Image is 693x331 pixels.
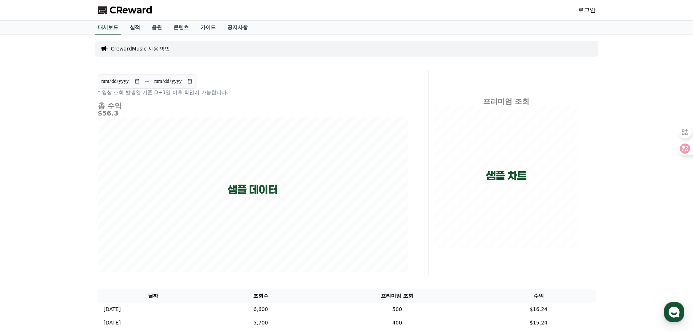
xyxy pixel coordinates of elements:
h4: 프리미엄 조회 [434,97,578,105]
p: [DATE] [104,319,121,327]
a: CrewardMusic 사용 방법 [111,45,170,52]
a: 공지사항 [222,21,254,35]
td: 5,700 [209,316,312,330]
td: 400 [312,316,482,330]
a: 콘텐츠 [168,21,195,35]
th: 조회수 [209,289,312,303]
td: 500 [312,303,482,316]
p: [DATE] [104,306,121,313]
td: 6,600 [209,303,312,316]
a: 로그인 [578,6,596,15]
a: 음원 [146,21,168,35]
h4: 총 수익 [98,102,408,110]
p: ~ [145,77,150,86]
span: 홈 [23,241,27,247]
th: 수익 [482,289,596,303]
td: $15.24 [482,316,596,330]
th: 날짜 [98,289,209,303]
p: * 영상 조회 발생일 기준 D+3일 이후 확인이 가능합니다. [98,89,408,96]
a: 홈 [2,230,48,249]
a: 가이드 [195,21,222,35]
p: 샘플 차트 [486,169,526,182]
h5: $56.3 [98,110,408,117]
a: 실적 [124,21,146,35]
td: $16.24 [482,303,596,316]
span: CReward [109,4,152,16]
span: 대화 [67,242,75,247]
p: 샘플 데이터 [228,183,278,196]
a: 대화 [48,230,94,249]
a: CReward [98,4,152,16]
a: 대시보드 [95,21,121,35]
th: 프리미엄 조회 [312,289,482,303]
a: 설정 [94,230,140,249]
span: 설정 [112,241,121,247]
